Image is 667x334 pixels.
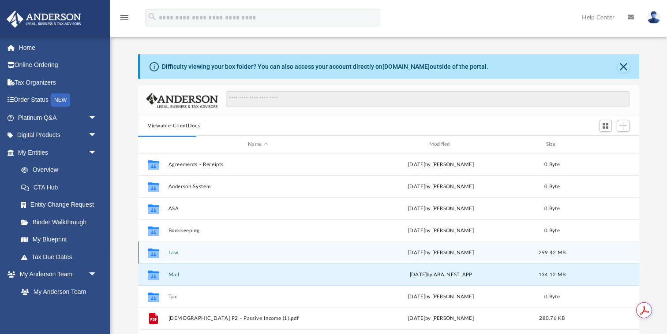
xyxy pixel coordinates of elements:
[12,283,101,301] a: My Anderson Team
[352,161,531,169] div: [DATE] by [PERSON_NAME]
[544,206,560,211] span: 0 Byte
[351,141,531,148] div: Modified
[647,11,660,24] img: User Pic
[599,120,612,132] button: Switch to Grid View
[88,126,106,145] span: arrow_drop_down
[6,266,106,283] a: My Anderson Teamarrow_drop_down
[352,205,531,213] div: [DATE] by [PERSON_NAME]
[6,109,110,126] a: Platinum Q&Aarrow_drop_down
[169,162,348,167] button: Agreements - Receipts
[6,144,110,161] a: My Entitiesarrow_drop_down
[352,315,531,323] div: [DATE] by [PERSON_NAME]
[169,206,348,212] button: ASA
[169,228,348,234] button: Bookkeeping
[169,315,348,321] button: [DEMOGRAPHIC_DATA] P2 - Passive Income (1).pdf
[539,250,566,255] span: 299.42 MB
[88,266,106,284] span: arrow_drop_down
[119,17,130,23] a: menu
[51,93,70,107] div: NEW
[169,294,348,300] button: Tax
[617,120,630,132] button: Add
[535,141,570,148] div: Size
[382,63,430,70] a: [DOMAIN_NAME]
[352,271,531,279] div: [DATE] by ABA_NEST_APP
[4,11,84,28] img: Anderson Advisors Platinum Portal
[6,91,110,109] a: Order StatusNEW
[12,231,106,249] a: My Blueprint
[544,228,560,233] span: 0 Byte
[12,161,110,179] a: Overview
[226,91,630,108] input: Search files and folders
[12,213,110,231] a: Binder Walkthrough
[544,294,560,299] span: 0 Byte
[352,249,531,257] div: [DATE] by [PERSON_NAME]
[6,126,110,144] a: Digital Productsarrow_drop_down
[168,141,348,148] div: Name
[12,301,106,318] a: Anderson System
[88,144,106,162] span: arrow_drop_down
[162,62,488,71] div: Difficulty viewing your box folder? You can also access your account directly on outside of the p...
[169,272,348,278] button: Mail
[352,293,531,301] div: [DATE] by [PERSON_NAME]
[119,12,130,23] i: menu
[352,227,531,235] div: [DATE] by [PERSON_NAME]
[169,184,348,189] button: Anderson System
[12,178,110,196] a: CTA Hub
[142,141,164,148] div: id
[169,250,348,256] button: Law
[573,141,635,148] div: id
[6,39,110,56] a: Home
[12,196,110,214] a: Entity Change Request
[6,56,110,74] a: Online Ordering
[544,184,560,189] span: 0 Byte
[147,12,157,22] i: search
[6,74,110,91] a: Tax Organizers
[539,272,566,277] span: 134.12 MB
[148,122,200,130] button: Viewable-ClientDocs
[618,60,630,73] button: Close
[352,183,531,191] div: [DATE] by [PERSON_NAME]
[88,109,106,127] span: arrow_drop_down
[544,162,560,167] span: 0 Byte
[12,248,110,266] a: Tax Due Dates
[539,316,565,321] span: 280.76 KB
